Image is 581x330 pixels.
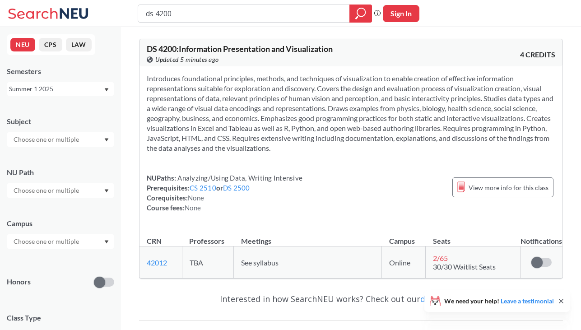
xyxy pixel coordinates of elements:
div: Dropdown arrow [7,183,114,198]
th: Professors [182,227,233,246]
input: Choose one or multiple [9,236,85,247]
span: Analyzing/Using Data, Writing Intensive [176,174,302,182]
div: Subject [7,116,114,126]
th: Campus [382,227,426,246]
div: NUPaths: Prerequisites: or Corequisites: Course fees: [147,173,302,213]
span: 30/30 Waitlist Seats [433,262,496,271]
span: DS 4200 : Information Presentation and Visualization [147,44,333,54]
input: Choose one or multiple [9,134,85,145]
span: We need your help! [444,298,554,304]
span: See syllabus [241,258,279,267]
a: 42012 [147,258,167,267]
th: Seats [426,227,520,246]
div: Semesters [7,66,114,76]
button: CPS [39,38,62,51]
svg: Dropdown arrow [104,138,109,142]
svg: Dropdown arrow [104,189,109,193]
div: Dropdown arrow [7,234,114,249]
a: CS 2510 [190,184,216,192]
svg: Dropdown arrow [104,88,109,92]
a: DS 2500 [223,184,250,192]
td: TBA [182,246,233,279]
span: 4 CREDITS [520,50,555,60]
th: Notifications [520,227,562,246]
span: Class Type [7,313,114,323]
button: LAW [66,38,92,51]
p: Honors [7,277,31,287]
span: None [185,204,201,212]
section: Introduces foundational principles, methods, and techniques of visualization to enable creation o... [147,74,555,153]
input: Class, professor, course number, "phrase" [145,6,343,21]
input: Choose one or multiple [9,185,85,196]
span: View more info for this class [469,182,548,193]
div: NU Path [7,167,114,177]
div: Summer 1 2025 [9,84,103,94]
a: documentation! [420,293,482,304]
div: Interested in how SearchNEU works? Check out our [139,286,563,312]
button: NEU [10,38,35,51]
div: Summer 1 2025Dropdown arrow [7,82,114,96]
span: None [188,194,204,202]
th: Meetings [234,227,382,246]
a: Leave a testimonial [501,297,554,305]
span: Updated 5 minutes ago [155,55,219,65]
div: CRN [147,236,162,246]
div: Campus [7,218,114,228]
svg: magnifying glass [355,7,366,20]
div: Dropdown arrow [7,132,114,147]
span: 2 / 65 [433,254,448,262]
td: Online [382,246,426,279]
div: magnifying glass [349,5,372,23]
svg: Dropdown arrow [104,240,109,244]
button: Sign In [383,5,419,22]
